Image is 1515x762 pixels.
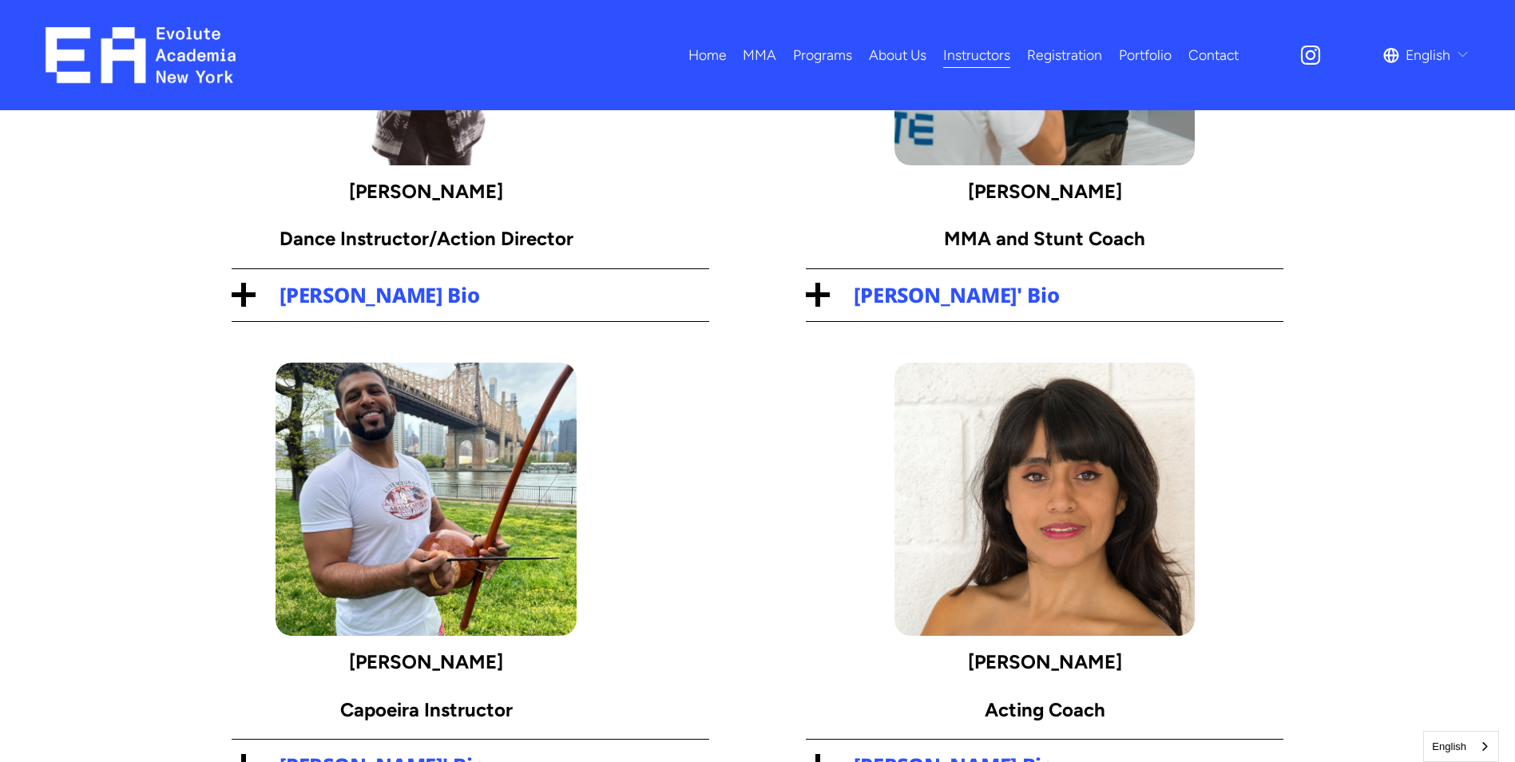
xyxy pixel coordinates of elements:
[869,42,926,69] a: About Us
[806,269,1283,321] button: [PERSON_NAME]' Bio
[340,698,513,721] strong: Capoeira Instructor
[1119,42,1172,69] a: Portfolio
[743,42,776,69] a: folder dropdown
[968,180,1122,203] strong: [PERSON_NAME]
[830,281,1283,309] span: [PERSON_NAME]' Bio
[968,650,1122,673] strong: [PERSON_NAME]
[944,227,1145,250] strong: MMA and Stunt Coach
[232,269,709,321] button: [PERSON_NAME] Bio
[1423,731,1499,762] aside: Language selected: English
[688,42,727,69] a: Home
[1406,42,1450,68] span: English
[793,42,852,69] a: folder dropdown
[46,27,236,83] img: EA
[1188,42,1239,69] a: Contact
[1424,732,1498,761] a: English
[985,698,1105,721] strong: Acting Coach
[349,180,503,203] strong: [PERSON_NAME]
[743,42,776,68] span: MMA
[1383,42,1469,69] div: language picker
[1299,43,1323,67] a: Instagram
[256,281,709,309] span: [PERSON_NAME] Bio
[1027,42,1102,69] a: Registration
[280,227,573,250] strong: Dance Instructor/Action Director
[943,42,1010,69] a: Instructors
[793,42,852,68] span: Programs
[349,650,503,673] strong: [PERSON_NAME]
